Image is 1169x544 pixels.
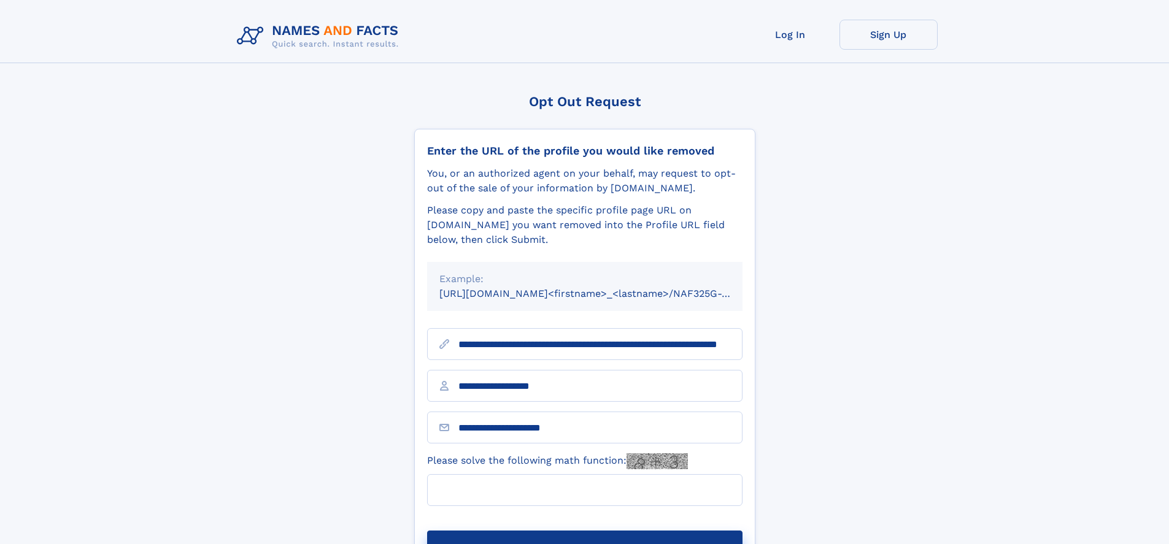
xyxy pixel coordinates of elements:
div: Enter the URL of the profile you would like removed [427,144,743,158]
a: Log In [741,20,839,50]
div: Please copy and paste the specific profile page URL on [DOMAIN_NAME] you want removed into the Pr... [427,203,743,247]
a: Sign Up [839,20,938,50]
img: Logo Names and Facts [232,20,409,53]
div: You, or an authorized agent on your behalf, may request to opt-out of the sale of your informatio... [427,166,743,196]
small: [URL][DOMAIN_NAME]<firstname>_<lastname>/NAF325G-xxxxxxxx [439,288,766,299]
div: Opt Out Request [414,94,755,109]
div: Example: [439,272,730,286]
label: Please solve the following math function: [427,453,688,469]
